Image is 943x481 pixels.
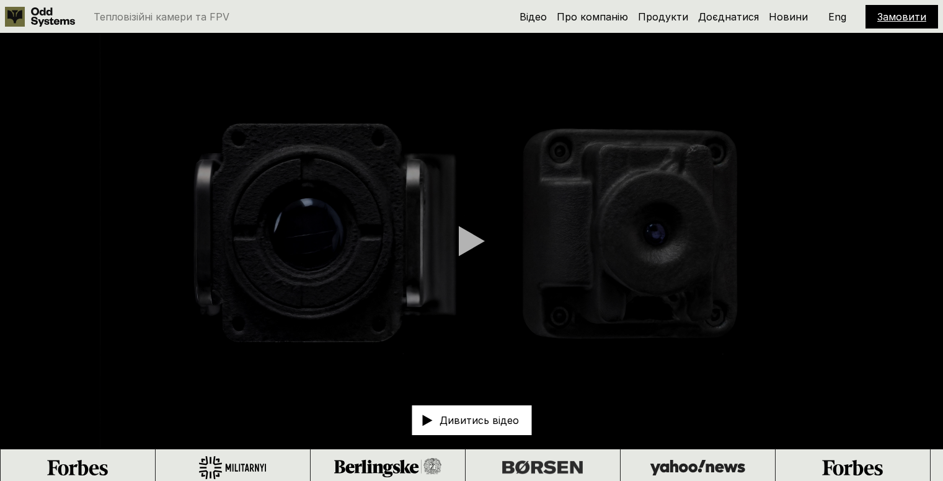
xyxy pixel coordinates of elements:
[769,11,808,23] a: Новини
[520,11,547,23] a: Відео
[877,11,926,23] a: Замовити
[698,11,759,23] a: Доєднатися
[94,12,229,22] p: Тепловізійні камери та FPV
[828,12,846,22] p: Eng
[557,11,628,23] a: Про компанію
[440,415,519,425] p: Дивитись відео
[638,11,688,23] a: Продукти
